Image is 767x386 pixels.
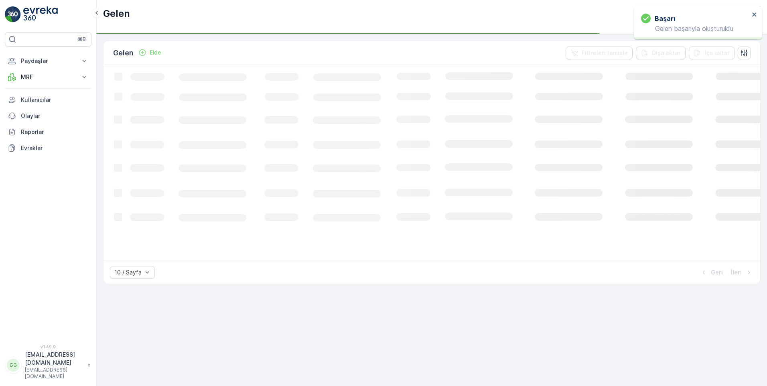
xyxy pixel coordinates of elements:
[21,73,75,81] p: MRF
[21,96,88,104] p: Kullanıcılar
[23,6,58,22] img: logo_light-DOdMpM7g.png
[150,49,161,57] p: Ekle
[5,53,91,69] button: Paydaşlar
[21,57,75,65] p: Paydaşlar
[566,47,633,59] button: Filtreleri temizle
[78,36,86,43] p: ⌘B
[711,268,723,276] p: Geri
[25,351,83,367] p: [EMAIL_ADDRESS][DOMAIN_NAME]
[135,48,164,57] button: Ekle
[21,144,88,152] p: Evraklar
[5,108,91,124] a: Olaylar
[5,6,21,22] img: logo
[652,49,681,57] p: Dışa aktar
[7,359,20,372] div: GG
[5,344,91,349] span: v 1.49.0
[641,25,749,32] p: Gelen başarıyla oluşturuldu
[699,268,724,277] button: Geri
[5,351,91,380] button: GG[EMAIL_ADDRESS][DOMAIN_NAME][EMAIL_ADDRESS][DOMAIN_NAME]
[752,11,757,19] button: close
[705,49,730,57] p: İçe aktar
[5,124,91,140] a: Raporlar
[689,47,735,59] button: İçe aktar
[730,268,754,277] button: İleri
[113,47,134,59] p: Gelen
[21,112,88,120] p: Olaylar
[731,268,742,276] p: İleri
[5,92,91,108] a: Kullanıcılar
[636,47,686,59] button: Dışa aktar
[25,367,83,380] p: [EMAIL_ADDRESS][DOMAIN_NAME]
[103,7,130,20] p: Gelen
[582,49,628,57] p: Filtreleri temizle
[21,128,88,136] p: Raporlar
[655,14,675,23] h3: başarı
[5,69,91,85] button: MRF
[5,140,91,156] a: Evraklar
